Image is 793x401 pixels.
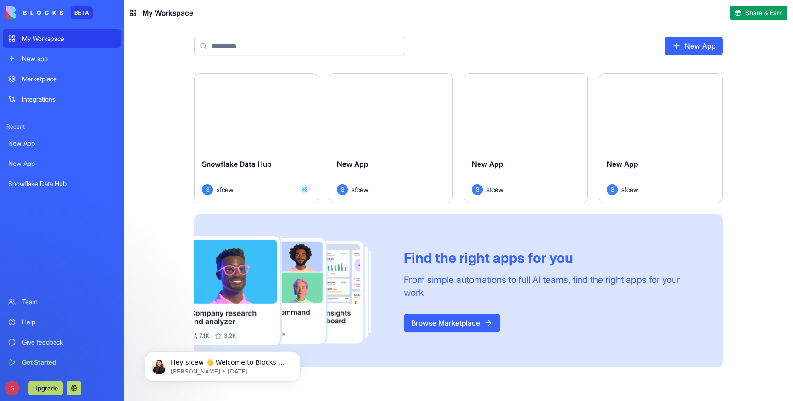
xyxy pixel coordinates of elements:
span: Recent [3,123,121,130]
span: S [5,381,19,395]
a: New App [3,134,121,152]
span: sfcew [486,185,503,194]
img: Frame_181_egmpey.png [194,236,389,346]
div: New App [8,139,116,148]
img: logo [6,6,63,19]
a: New App [665,37,723,55]
div: Find the right apps for you [404,249,701,266]
a: New AppSsfcew [599,73,723,203]
span: sfcew [352,185,369,194]
div: Help [22,317,116,327]
iframe: Intercom notifications message [131,332,314,396]
a: Integrations [3,90,121,108]
a: Snowflake Data HubSsfcew [194,73,318,203]
a: Marketplace [3,70,121,88]
div: Team [22,297,116,306]
a: Browse Marketplace [404,314,500,332]
a: Get Started [3,353,121,372]
span: New App [337,159,369,169]
button: Share & Earn [730,6,787,20]
a: New AppSsfcew [464,73,588,203]
div: Get Started [22,358,116,367]
span: Share & Earn [745,8,783,17]
img: snowflake-bug-color-rgb_2x_aezrrj.png [302,187,307,192]
span: S [472,184,483,195]
span: S [202,184,213,195]
a: New App [3,154,121,173]
div: New app [22,54,116,63]
a: Upgrade [28,383,63,392]
a: My Workspace [3,29,121,48]
a: Snowflake Data Hub [3,175,121,193]
a: New app [3,50,121,68]
a: Help [3,313,121,331]
div: Marketplace [22,74,116,84]
div: Give feedback [22,338,116,347]
span: Snowflake Data Hub [202,159,272,169]
a: BETA [6,6,93,19]
span: My Workspace [142,7,193,18]
div: Snowflake Data Hub [8,179,116,188]
div: BETA [71,6,93,19]
span: S [607,184,618,195]
a: Give feedback [3,333,121,351]
a: New AppSsfcew [329,73,453,203]
div: From simple automations to full AI teams, find the right apps for your work [404,273,701,299]
div: New App [8,159,116,168]
a: Team [3,293,121,311]
span: New App [472,159,503,169]
span: sfcew [621,185,638,194]
div: Integrations [22,95,116,104]
span: sfcew [217,185,234,194]
span: S [337,184,348,195]
div: My Workspace [22,34,116,43]
span: New App [607,159,638,169]
button: Upgrade [28,381,63,395]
